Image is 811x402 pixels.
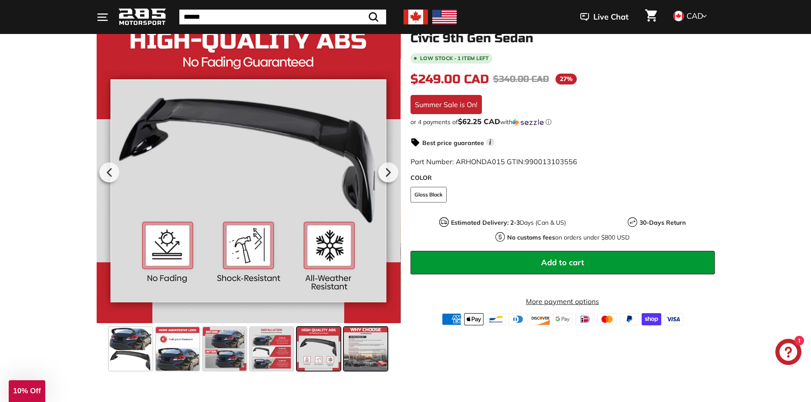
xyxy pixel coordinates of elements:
span: $62.25 CAD [458,117,500,126]
p: on orders under $800 USD [507,233,629,242]
h1: Type R Style Rear Wing - [DATE]-[DATE] Honda Civic 9th Gen Sedan [411,18,715,45]
span: 27% [555,74,577,84]
img: bancontact [486,313,506,325]
img: discover [531,313,550,325]
strong: Best price guarantee [422,139,484,147]
span: $340.00 CAD [493,74,549,84]
a: More payment options [411,296,715,307]
img: google_pay [553,313,572,325]
inbox-online-store-chat: Shopify online store chat [773,339,804,367]
span: 990013103556 [525,157,577,166]
span: 10% Off [13,387,40,395]
img: apple_pay [464,313,484,325]
span: Add to cart [541,257,584,267]
div: or 4 payments of$62.25 CADwithSezzle Click to learn more about Sezzle [411,118,715,126]
img: Sezzle [512,118,544,126]
span: Live Chat [593,11,629,23]
img: ideal [575,313,595,325]
strong: No customs fees [507,233,555,241]
span: $249.00 CAD [411,72,489,87]
div: Summer Sale is On! [411,95,482,114]
img: master [597,313,617,325]
div: 10% Off [9,380,45,402]
span: i [486,138,495,146]
span: Part Number: ARHONDA015 GTIN: [411,157,577,166]
p: Days (Can & US) [451,218,566,227]
span: CAD [686,11,703,21]
img: american_express [442,313,461,325]
label: COLOR [411,173,715,182]
img: Logo_285_Motorsport_areodynamics_components [118,7,166,27]
span: Low stock - 1 item left [420,56,489,61]
div: or 4 payments of with [411,118,715,126]
img: diners_club [508,313,528,325]
img: paypal [619,313,639,325]
img: shopify_pay [642,313,661,325]
strong: 30-Days Return [639,219,686,226]
button: Add to cart [411,251,715,274]
input: Search [179,10,386,24]
a: Cart [640,2,662,32]
strong: Estimated Delivery: 2-3 [451,219,520,226]
button: Live Chat [569,6,640,28]
img: visa [664,313,683,325]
